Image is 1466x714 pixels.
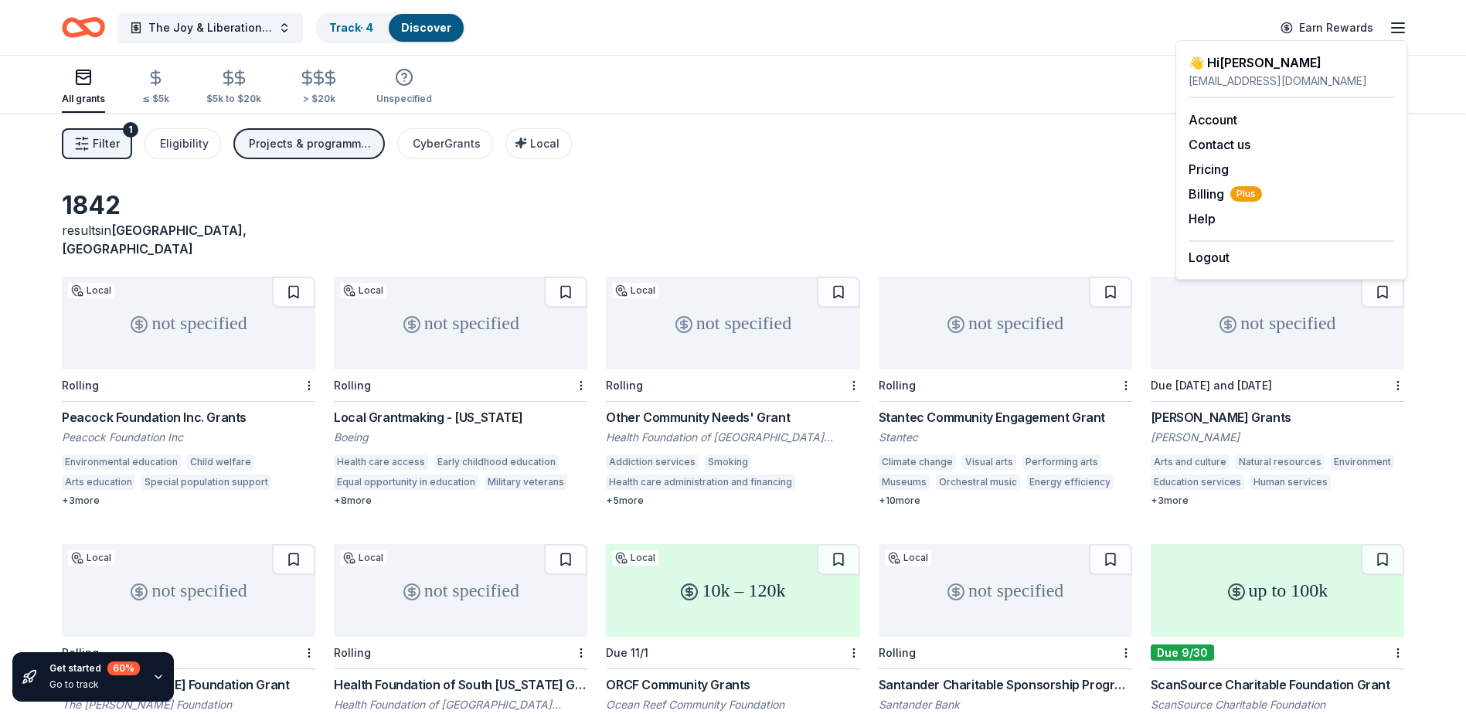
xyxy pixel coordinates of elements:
div: Rolling [879,646,916,659]
div: + 5 more [606,495,859,507]
div: Local [612,550,658,566]
div: Stantec [879,430,1132,445]
span: Local [530,137,560,150]
div: 10k – 120k [606,544,859,637]
div: Local [340,550,386,566]
a: not specifiedLocalRollingLocal Grantmaking - [US_STATE]BoeingHealth care accessEarly childhood ed... [334,277,587,507]
div: Unspecified [376,93,432,105]
div: up to 100k [1151,544,1404,637]
button: Track· 4Discover [315,12,465,43]
div: Addiction services [606,454,699,470]
div: Get started [49,661,140,675]
a: not specifiedLocalRollingPeacock Foundation Inc. GrantsPeacock Foundation IncEnvironmental educat... [62,277,315,507]
div: ScanSource Charitable Foundation Grant [1151,675,1404,694]
button: All grants [62,62,105,113]
div: Local [885,550,931,566]
a: Earn Rewards [1271,14,1383,42]
div: Special population support [141,474,271,490]
div: CyberGrants [413,134,481,153]
a: not specifiedDue [DATE] and [DATE][PERSON_NAME] Grants[PERSON_NAME]Arts and cultureNatural resour... [1151,277,1404,507]
div: Rolling [334,379,371,392]
div: Arts education [62,474,135,490]
div: Ocean Reef Community Foundation [606,697,859,712]
span: [GEOGRAPHIC_DATA], [GEOGRAPHIC_DATA] [62,223,247,257]
div: Due [DATE] and [DATE] [1151,379,1272,392]
button: > $20k [298,63,339,113]
div: Military veterans [485,474,567,490]
div: ScanSource Charitable Foundation [1151,697,1404,712]
div: results [62,221,315,258]
div: Due 11/1 [606,646,648,659]
div: Rolling [606,379,643,392]
div: Local [612,283,658,298]
button: CyberGrants [397,128,493,159]
div: Rolling [62,379,99,392]
div: Museums [879,474,930,490]
div: not specified [879,277,1132,369]
div: + 3 more [62,495,315,507]
div: + 8 more [334,495,587,507]
div: Natural resources [1236,454,1325,470]
div: Health Foundation of [GEOGRAPHIC_DATA][US_STATE] [606,430,859,445]
div: Climate change [879,454,956,470]
button: Projects & programming, General operations, Conference, Training and capacity building, Exhibitio... [233,128,385,159]
div: Education services [1151,474,1244,490]
div: ORCF Community Grants [606,675,859,694]
div: Peacock Foundation Inc. Grants [62,408,315,427]
span: Plus [1230,186,1262,202]
div: not specified [879,544,1132,637]
span: in [62,223,247,257]
div: Health Foundation of [GEOGRAPHIC_DATA][US_STATE] [334,697,587,712]
div: not specified [606,277,859,369]
div: ≤ $5k [142,93,169,105]
div: Early childhood education [434,454,559,470]
div: + 3 more [1151,495,1404,507]
a: Discover [401,21,451,34]
div: + 10 more [879,495,1132,507]
div: [PERSON_NAME] [1151,430,1404,445]
button: ≤ $5k [142,63,169,113]
button: Help [1189,209,1216,228]
a: Track· 4 [329,21,373,34]
button: Contact us [1189,135,1250,154]
div: Due 9/30 [1151,644,1214,661]
div: Local [340,283,386,298]
div: All grants [62,93,105,105]
div: not specified [1151,277,1404,369]
div: Rolling [334,646,371,659]
div: Human services [1250,474,1331,490]
div: Arts and culture [1151,454,1230,470]
button: BillingPlus [1189,185,1262,203]
div: Santander Bank [879,697,1132,712]
div: [EMAIL_ADDRESS][DOMAIN_NAME] [1189,72,1394,90]
button: Eligibility [145,128,221,159]
a: Pricing [1189,161,1229,177]
button: $5k to $20k [206,63,261,113]
button: The Joy & Liberation Center [117,12,303,43]
button: Logout [1189,248,1230,267]
div: Local [68,283,114,298]
div: Performing arts [1022,454,1101,470]
div: 1 [123,122,138,138]
div: Local Grantmaking - [US_STATE] [334,408,587,427]
a: Account [1189,112,1237,127]
div: Environmental education [62,454,181,470]
div: Go to track [49,678,140,691]
div: Peacock Foundation Inc [62,430,315,445]
div: $5k to $20k [206,93,261,105]
div: Other Community Needs' Grant [606,408,859,427]
div: Rolling [879,379,916,392]
div: Orchestral music [936,474,1020,490]
div: > $20k [298,93,339,105]
button: Filter1 [62,128,132,159]
button: Local [505,128,572,159]
div: not specified [334,544,587,637]
div: not specified [334,277,587,369]
div: 60 % [107,661,140,675]
span: Billing [1189,185,1262,203]
div: 1842 [62,190,315,221]
span: Filter [93,134,120,153]
a: not specifiedLocalRollingOther Community Needs' GrantHealth Foundation of [GEOGRAPHIC_DATA][US_ST... [606,277,859,507]
div: Eligibility [160,134,209,153]
span: The Joy & Liberation Center [148,19,272,37]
